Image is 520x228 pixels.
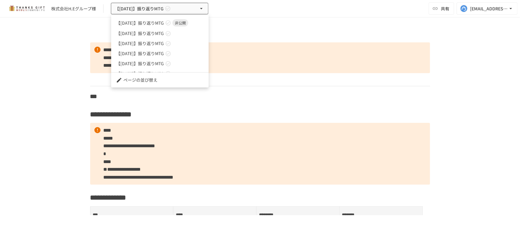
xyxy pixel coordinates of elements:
span: 【[DATE]】振り返りMTG [116,60,164,67]
span: 【[DATE]】振り返りMTG [116,30,164,37]
span: 【[DATE]】振り返りMTG [116,50,164,57]
span: 【[DATE]】振り返りMTG [116,40,164,47]
span: 非公開 [172,20,188,26]
span: 【[DATE]】振り返りMTG [116,20,164,26]
span: 【[DATE]】振り返りMTG [116,70,164,77]
li: ページの並び替え [111,75,209,85]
